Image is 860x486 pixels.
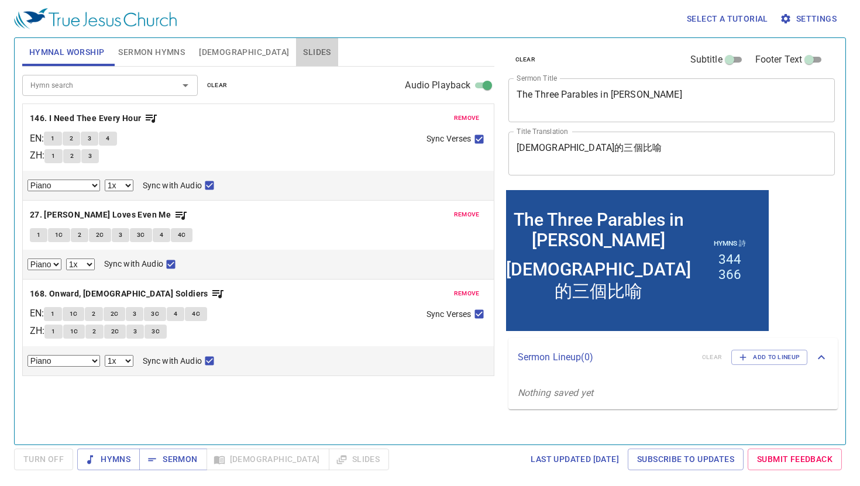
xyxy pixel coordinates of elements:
[454,288,480,299] span: remove
[454,113,480,123] span: remove
[637,452,734,467] span: Subscribe to Updates
[755,53,803,67] span: Footer Text
[160,230,163,240] span: 4
[143,180,202,192] span: Sync with Audio
[70,326,78,337] span: 1C
[88,133,91,144] span: 3
[30,208,171,222] b: 27. [PERSON_NAME] Loves Even Me
[130,228,152,242] button: 3C
[526,449,624,470] a: Last updated [DATE]
[192,309,200,319] span: 4C
[81,149,99,163] button: 3
[30,208,188,222] button: 27. [PERSON_NAME] Loves Even Me
[63,132,80,146] button: 2
[143,355,202,367] span: Sync with Audio
[757,452,833,467] span: Submit Feedback
[426,133,471,145] span: Sync Verses
[748,449,842,470] a: Submit Feedback
[70,133,73,144] span: 2
[144,307,166,321] button: 3C
[96,230,104,240] span: 2C
[200,78,235,92] button: clear
[178,230,186,240] span: 4C
[111,326,119,337] span: 2C
[30,132,44,146] p: EN :
[104,258,163,270] span: Sync with Audio
[517,142,827,164] textarea: [DEMOGRAPHIC_DATA]的三個比喻
[782,12,837,26] span: Settings
[139,449,207,470] button: Sermon
[207,80,228,91] span: clear
[70,309,78,319] span: 1C
[92,309,95,319] span: 2
[37,230,40,240] span: 1
[78,230,81,240] span: 2
[152,326,160,337] span: 3C
[531,452,619,467] span: Last updated [DATE]
[77,449,140,470] button: Hymns
[454,209,480,220] span: remove
[88,151,92,161] span: 3
[517,89,827,111] textarea: The Three Parables in [PERSON_NAME]
[44,149,62,163] button: 1
[63,149,81,163] button: 2
[447,208,487,222] button: remove
[51,309,54,319] span: 1
[426,308,471,320] span: Sync Verses
[778,8,841,30] button: Settings
[30,111,158,126] button: 146. I Need Thee Every Hour
[30,111,142,126] b: 146. I Need Thee Every Hour
[105,355,133,367] select: Playback Rate
[30,306,44,320] p: EN :
[51,151,55,161] span: 1
[81,132,98,146] button: 3
[149,452,197,467] span: Sermon
[71,228,88,242] button: 2
[119,230,122,240] span: 3
[30,287,225,301] button: 168. Onward, [DEMOGRAPHIC_DATA] Soldiers
[66,258,95,270] select: Playback Rate
[99,132,116,146] button: 4
[518,350,693,364] p: Sermon Lineup ( 0 )
[63,307,85,321] button: 1C
[518,387,594,398] i: Nothing saved yet
[118,45,185,60] span: Sermon Hymns
[27,258,61,270] select: Select Track
[145,325,167,339] button: 3C
[447,111,487,125] button: remove
[112,228,129,242] button: 3
[133,326,137,337] span: 3
[687,12,768,26] span: Select a tutorial
[515,54,536,65] span: clear
[70,151,74,161] span: 2
[63,325,85,339] button: 1C
[44,307,61,321] button: 1
[690,53,723,67] span: Subtitle
[85,325,103,339] button: 2
[174,309,177,319] span: 4
[303,45,331,60] span: Slides
[30,324,44,338] p: ZH :
[92,326,96,337] span: 2
[106,133,109,144] span: 4
[177,77,194,94] button: Open
[731,350,807,365] button: Add to Lineup
[89,228,111,242] button: 2C
[405,78,470,92] span: Audio Playback
[87,452,130,467] span: Hymns
[185,307,207,321] button: 4C
[27,180,100,191] select: Select Track
[104,307,126,321] button: 2C
[171,228,193,242] button: 4C
[55,230,63,240] span: 1C
[126,307,143,321] button: 3
[508,338,838,377] div: Sermon Lineup(0)clearAdd to Lineup
[51,133,54,144] span: 1
[29,45,105,60] span: Hymnal Worship
[151,309,159,319] span: 3C
[126,325,144,339] button: 3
